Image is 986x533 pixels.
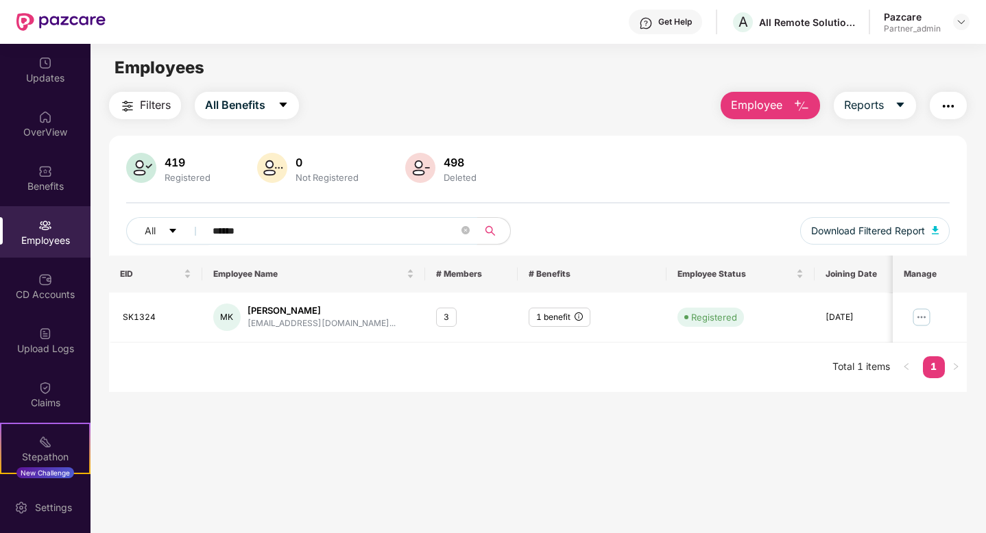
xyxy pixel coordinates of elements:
[119,98,136,114] img: svg+xml;base64,PHN2ZyB4bWxucz0iaHR0cDovL3d3dy53My5vcmcvMjAwMC9zdmciIHdpZHRoPSIyNCIgaGVpZ2h0PSIyNC...
[140,97,171,114] span: Filters
[441,172,479,183] div: Deleted
[436,308,457,327] div: 3
[202,256,425,293] th: Employee Name
[731,97,782,114] span: Employee
[213,303,241,331] div: MK
[575,312,583,321] span: info-circle
[16,467,74,478] div: New Challenge
[31,501,76,515] div: Settings
[38,164,52,178] img: svg+xml;base64,PHN2ZyBpZD0iQmVuZWZpdHMiIHhtbG5zPSJodHRwOi8vd3d3LnczLm9yZy8yMDAwL3N2ZyIgd2lkdGg9Ij...
[956,16,967,27] img: svg+xml;base64,PHN2ZyBpZD0iRHJvcGRvd24tMzJ4MzIiIHhtbG5zPSJodHRwOi8vd3d3LnczLm9yZy8yMDAwL3N2ZyIgd2...
[425,256,518,293] th: # Members
[677,269,794,280] span: Employee Status
[932,226,939,234] img: svg+xml;base64,PHN2ZyB4bWxucz0iaHR0cDovL3d3dy53My5vcmcvMjAwMC9zdmciIHhtbG5zOnhsaW5rPSJodHRwOi8vd3...
[257,153,287,183] img: svg+xml;base64,PHN2ZyB4bWxucz0iaHR0cDovL3d3dy53My5vcmcvMjAwMC9zdmciIHhtbG5zOnhsaW5rPSJodHRwOi8vd3...
[895,356,917,378] button: left
[16,13,106,31] img: New Pazcare Logo
[923,356,945,377] a: 1
[658,16,692,27] div: Get Help
[145,223,156,238] span: All
[895,99,906,112] span: caret-down
[691,310,737,324] div: Registered
[832,356,890,378] li: Total 1 items
[14,501,28,515] img: svg+xml;base64,PHN2ZyBpZD0iU2V0dGluZy0yMHgyMCIgeG1sbnM9Imh0dHA6Ly93d3cudzMub3JnLzIwMDAvc3ZnIiB3aW...
[1,450,89,464] div: Stepathon
[38,381,52,395] img: svg+xml;base64,PHN2ZyBpZD0iQ2xhaW0iIHhtbG5zPSJodHRwOi8vd3d3LnczLm9yZy8yMDAwL3N2ZyIgd2lkdGg9IjIwIi...
[109,92,181,119] button: Filters
[895,356,917,378] li: Previous Page
[278,99,289,112] span: caret-down
[405,153,435,183] img: svg+xml;base64,PHN2ZyB4bWxucz0iaHR0cDovL3d3dy53My5vcmcvMjAwMC9zdmciIHhtbG5zOnhsaW5rPSJodHRwOi8vd3...
[461,226,470,234] span: close-circle
[910,306,932,328] img: manageButton
[38,56,52,70] img: svg+xml;base64,PHN2ZyBpZD0iVXBkYXRlZCIgeG1sbnM9Imh0dHA6Ly93d3cudzMub3JnLzIwMDAvc3ZnIiB3aWR0aD0iMj...
[811,223,925,238] span: Download Filtered Report
[518,256,666,293] th: # Benefits
[38,435,52,449] img: svg+xml;base64,PHN2ZyB4bWxucz0iaHR0cDovL3d3dy53My5vcmcvMjAwMC9zdmciIHdpZHRoPSIyMSIgaGVpZ2h0PSIyMC...
[884,23,941,34] div: Partner_admin
[815,256,926,293] th: Joining Date
[38,219,52,232] img: svg+xml;base64,PHN2ZyBpZD0iRW1wbG95ZWVzIiB4bWxucz0iaHR0cDovL3d3dy53My5vcmcvMjAwMC9zdmciIHdpZHRoPS...
[38,327,52,340] img: svg+xml;base64,PHN2ZyBpZD0iVXBsb2FkX0xvZ3MiIGRhdGEtbmFtZT0iVXBsb2FkIExvZ3MiIHhtbG5zPSJodHRwOi8vd3...
[759,16,855,29] div: All Remote Solutions Private Limited
[884,10,941,23] div: Pazcare
[115,58,204,77] span: Employees
[923,356,945,378] li: 1
[213,269,404,280] span: Employee Name
[109,256,202,293] th: EID
[441,156,479,169] div: 498
[248,304,396,317] div: [PERSON_NAME]
[826,311,915,324] div: [DATE]
[168,226,178,237] span: caret-down
[162,172,213,183] div: Registered
[195,92,299,119] button: All Benefitscaret-down
[126,217,210,245] button: Allcaret-down
[529,308,590,327] div: 1 benefit
[800,217,950,245] button: Download Filtered Report
[38,273,52,286] img: svg+xml;base64,PHN2ZyBpZD0iQ0RfQWNjb3VudHMiIGRhdGEtbmFtZT0iQ0QgQWNjb3VudHMiIHhtbG5zPSJodHRwOi8vd3...
[945,356,967,378] li: Next Page
[721,92,820,119] button: Employee
[940,98,957,114] img: svg+xml;base64,PHN2ZyB4bWxucz0iaHR0cDovL3d3dy53My5vcmcvMjAwMC9zdmciIHdpZHRoPSIyNCIgaGVpZ2h0PSIyNC...
[293,172,361,183] div: Not Registered
[477,217,511,245] button: search
[826,269,905,280] span: Joining Date
[248,317,396,330] div: [EMAIL_ADDRESS][DOMAIN_NAME]...
[952,362,960,371] span: right
[477,225,503,236] span: search
[666,256,815,293] th: Employee Status
[738,14,748,30] span: A
[162,156,213,169] div: 419
[945,356,967,378] button: right
[123,311,191,324] div: SK1324
[461,225,470,238] span: close-circle
[639,16,653,30] img: svg+xml;base64,PHN2ZyBpZD0iSGVscC0zMngzMiIgeG1sbnM9Imh0dHA6Ly93d3cudzMub3JnLzIwMDAvc3ZnIiB3aWR0aD...
[844,97,884,114] span: Reports
[902,362,911,371] span: left
[834,92,916,119] button: Reportscaret-down
[293,156,361,169] div: 0
[120,269,180,280] span: EID
[38,110,52,124] img: svg+xml;base64,PHN2ZyBpZD0iSG9tZSIgeG1sbnM9Imh0dHA6Ly93d3cudzMub3JnLzIwMDAvc3ZnIiB3aWR0aD0iMjAiIG...
[793,98,810,114] img: svg+xml;base64,PHN2ZyB4bWxucz0iaHR0cDovL3d3dy53My5vcmcvMjAwMC9zdmciIHhtbG5zOnhsaW5rPSJodHRwOi8vd3...
[892,256,966,293] th: Manage
[205,97,265,114] span: All Benefits
[126,153,156,183] img: svg+xml;base64,PHN2ZyB4bWxucz0iaHR0cDovL3d3dy53My5vcmcvMjAwMC9zdmciIHhtbG5zOnhsaW5rPSJodHRwOi8vd3...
